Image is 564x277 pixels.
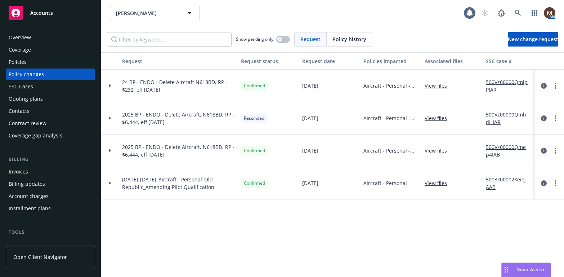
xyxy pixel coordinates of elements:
[122,143,235,158] span: 2025 BP - ENDO - Delete Aircraft, N618BD, RP - $6,444, eff [DATE]
[236,36,273,42] span: Show pending only
[302,57,358,65] div: Request date
[244,83,265,89] span: Confirmed
[101,167,119,199] div: Toggle Row Expanded
[6,239,95,250] a: Manage files
[107,32,232,47] input: Filter by keyword...
[9,93,43,105] div: Quoting plans
[299,52,361,70] button: Request date
[363,179,407,187] span: Aircraft - Personal
[361,52,422,70] button: Policies impacted
[30,10,53,16] span: Accounts
[6,3,95,23] a: Accounts
[486,57,534,65] div: SSC case #
[425,57,480,65] div: Associated files
[363,82,419,89] span: Aircraft - Personal - [PERSON_NAME] Sky Ventures, LLC (N618BD & N737GM)
[9,166,28,177] div: Invoices
[101,135,119,167] div: Toggle Row Expanded
[6,166,95,177] a: Invoices
[363,147,419,154] span: Aircraft - Personal - [PERSON_NAME] Sky Ventures, LLC (N618BD & N737GM)
[9,203,51,214] div: Installment plans
[502,263,511,277] div: Drag to move
[244,180,265,186] span: Confirmed
[9,190,49,202] div: Account charges
[483,52,537,70] button: SSC case #
[6,190,95,202] a: Account charges
[13,253,67,261] span: Open Client Navigator
[9,178,45,190] div: Billing updates
[6,118,95,129] a: Contract review
[9,56,27,68] div: Policies
[122,78,235,93] span: 24 BP - ENDO - Delete Aircraft N618BD, RP - $232, eff [DATE]
[551,146,560,155] a: more
[6,203,95,214] a: Installment plans
[101,70,119,102] div: Toggle Row Expanded
[6,105,95,117] a: Contacts
[6,32,95,43] a: Overview
[6,178,95,190] a: Billing updates
[9,105,30,117] div: Contacts
[511,6,525,20] a: Search
[9,44,31,56] div: Coverage
[363,57,419,65] div: Policies impacted
[540,82,548,90] a: circleInformation
[119,52,238,70] button: Request
[302,147,318,154] span: [DATE]
[544,7,555,19] img: photo
[9,130,62,141] div: Coverage gap analysis
[425,114,453,122] a: View files
[425,179,453,187] a: View files
[122,111,235,126] span: 2025 BP - ENDO - Delete Aircraft, N618BD, RP - $6,444, eff [DATE]
[363,114,419,122] span: Aircraft - Personal - [PERSON_NAME] - N44SJ ([GEOGRAPHIC_DATA])
[9,81,33,92] div: SSC Cases
[302,114,318,122] span: [DATE]
[9,118,46,129] div: Contract review
[494,6,509,20] a: Report a Bug
[122,57,235,65] div: Request
[551,114,560,123] a: more
[486,78,534,93] a: 500Vz00000QmipPIAR
[501,263,551,277] button: Nova Assist
[332,35,366,43] span: Policy history
[116,9,178,17] span: [PERSON_NAME]
[244,148,265,154] span: Confirmed
[241,57,296,65] div: Request status
[122,176,235,191] span: [DATE]-[DATE]_Aircraft - Personal_Old Republic_Amending Pilot Qualification
[540,146,548,155] a: circleInformation
[244,115,264,122] span: Rescinded
[478,6,492,20] a: Start snowing
[9,69,44,80] div: Policy changes
[486,176,534,191] a: 5003k00002XeiejAAB
[6,81,95,92] a: SSC Cases
[486,111,534,126] a: 500Vz00000QmhdHIAR
[6,69,95,80] a: Policy changes
[425,82,453,89] a: View files
[486,143,534,158] a: 500Vz00000Qmep4IAB
[540,179,548,188] a: circleInformation
[6,229,95,236] div: Tools
[101,102,119,135] div: Toggle Row Expanded
[302,179,318,187] span: [DATE]
[425,147,453,154] a: View files
[6,130,95,141] a: Coverage gap analysis
[540,114,548,123] a: circleInformation
[300,35,321,43] span: Request
[9,32,31,43] div: Overview
[6,44,95,56] a: Coverage
[110,6,200,20] button: [PERSON_NAME]
[6,93,95,105] a: Quoting plans
[551,82,560,90] a: more
[302,82,318,89] span: [DATE]
[527,6,542,20] a: Switch app
[422,52,483,70] button: Associated files
[6,156,95,163] div: Billing
[9,239,39,250] div: Manage files
[6,56,95,68] a: Policies
[508,36,558,43] span: New change request
[551,179,560,188] a: more
[508,32,558,47] a: New change request
[238,52,299,70] button: Request status
[516,267,545,273] span: Nova Assist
